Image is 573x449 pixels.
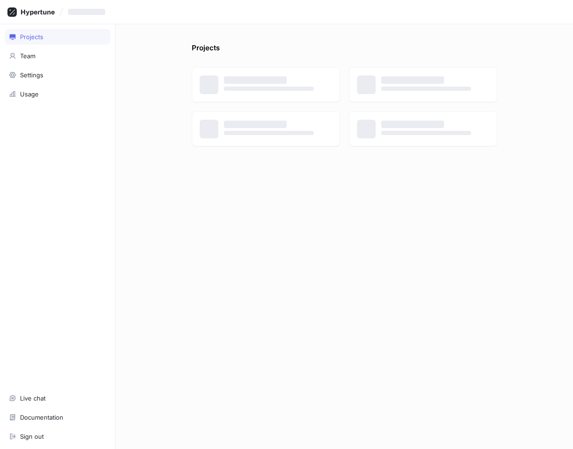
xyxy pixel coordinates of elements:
a: Team [5,48,110,64]
a: Documentation [5,409,110,425]
div: Team [20,52,35,60]
span: ‌ [381,87,471,91]
button: ‌ [64,4,113,20]
span: ‌ [381,121,444,128]
div: Projects [20,33,43,41]
div: Sign out [20,433,44,440]
span: ‌ [224,121,287,128]
a: Settings [5,67,110,83]
div: Usage [20,90,39,98]
span: ‌ [224,76,287,84]
div: Documentation [20,414,63,421]
span: ‌ [224,87,314,91]
p: Projects [192,43,220,58]
span: ‌ [381,131,471,135]
span: ‌ [381,76,444,84]
a: Usage [5,86,110,102]
span: ‌ [224,131,314,135]
div: Settings [20,71,43,79]
a: Projects [5,29,110,45]
span: ‌ [68,9,105,15]
div: Live chat [20,395,46,402]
